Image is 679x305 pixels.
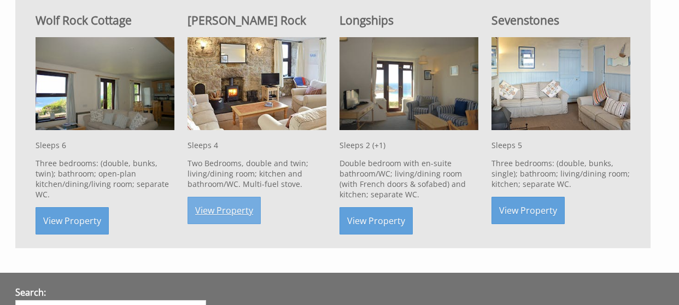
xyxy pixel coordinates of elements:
font: Two Bedrooms, double and twin; living/dining room; kitchen and bathroom/WC. Multi-fuel stove. [188,158,308,189]
h2: [PERSON_NAME] Rock [188,13,326,28]
a: View Property [36,207,109,234]
font: Sleeps 4 [188,140,218,150]
font: Three bedrooms: (double, bunks, twin); bathroom; open-plan kitchen/dining/living room; separate WC. [36,158,169,200]
a: View Property [491,197,565,224]
a: View Property [339,207,413,234]
a: View Property [188,197,261,224]
h2: Sevenstones [491,13,630,28]
font: Sleeps 2 (+1) [339,140,385,150]
font: Sleeps 5 [491,140,522,150]
h2: Wolf Rock Cottage [36,13,174,28]
h3: Search: [15,286,206,298]
font: Three bedrooms: (double, bunks, single); bathroom; living/dining room; kitchen; separate WC. [491,158,630,189]
font: Double bedroom with en-suite bathroom/WC; living/dining room (with French doors & sofabed) and ki... [339,158,466,200]
h2: Longships [339,13,478,28]
font: Sleeps 6 [36,140,66,150]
